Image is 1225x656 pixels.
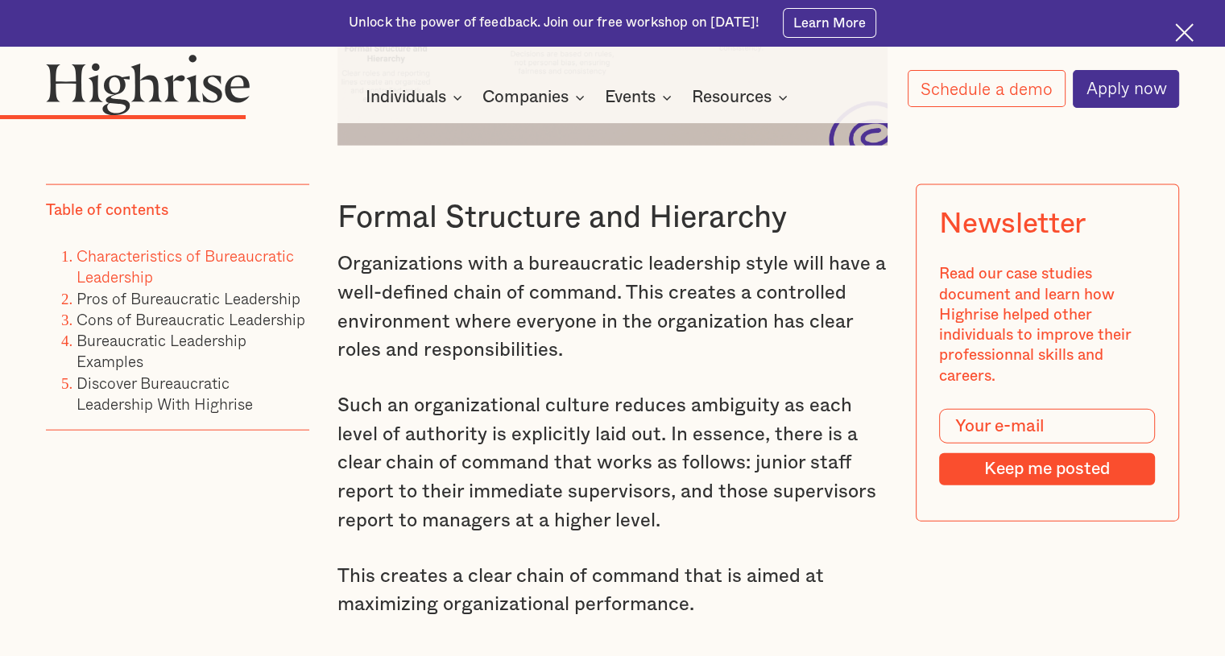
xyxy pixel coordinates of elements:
[1073,70,1179,108] a: Apply now
[940,264,1156,386] div: Read our case studies document and learn how Highrise helped other individuals to improve their p...
[940,409,1156,485] form: Modal Form
[337,250,888,365] p: Organizations with a bureaucratic leadership style will have a well-defined chain of command. Thi...
[482,88,569,107] div: Companies
[940,409,1156,444] input: Your e-mail
[366,88,467,107] div: Individuals
[1175,23,1194,42] img: Cross icon
[77,328,246,372] a: Bureaucratic Leadership Examples
[46,200,168,220] div: Table of contents
[482,88,590,107] div: Companies
[605,88,656,107] div: Events
[908,70,1066,107] a: Schedule a demo
[692,88,793,107] div: Resources
[46,54,250,116] img: Highrise logo
[337,392,888,535] p: Such an organizational culture reduces ambiguity as each level of authority is explicitly laid ou...
[77,243,294,287] a: Characteristics of Bureaucratic Leadership
[366,88,446,107] div: Individuals
[337,199,888,237] h3: Formal Structure and Hierarchy
[692,88,772,107] div: Resources
[337,563,888,620] p: This creates a clear chain of command that is aimed at maximizing organizational performance.
[77,307,305,330] a: Cons of Bureaucratic Leadership
[940,452,1156,485] input: Keep me posted
[940,208,1086,241] div: Newsletter
[77,286,300,309] a: Pros of Bureaucratic Leadership
[349,14,759,32] div: Unlock the power of feedback. Join our free workshop on [DATE]!
[783,8,877,37] a: Learn More
[605,88,677,107] div: Events
[77,370,253,415] a: Discover Bureaucratic Leadership With Highrise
